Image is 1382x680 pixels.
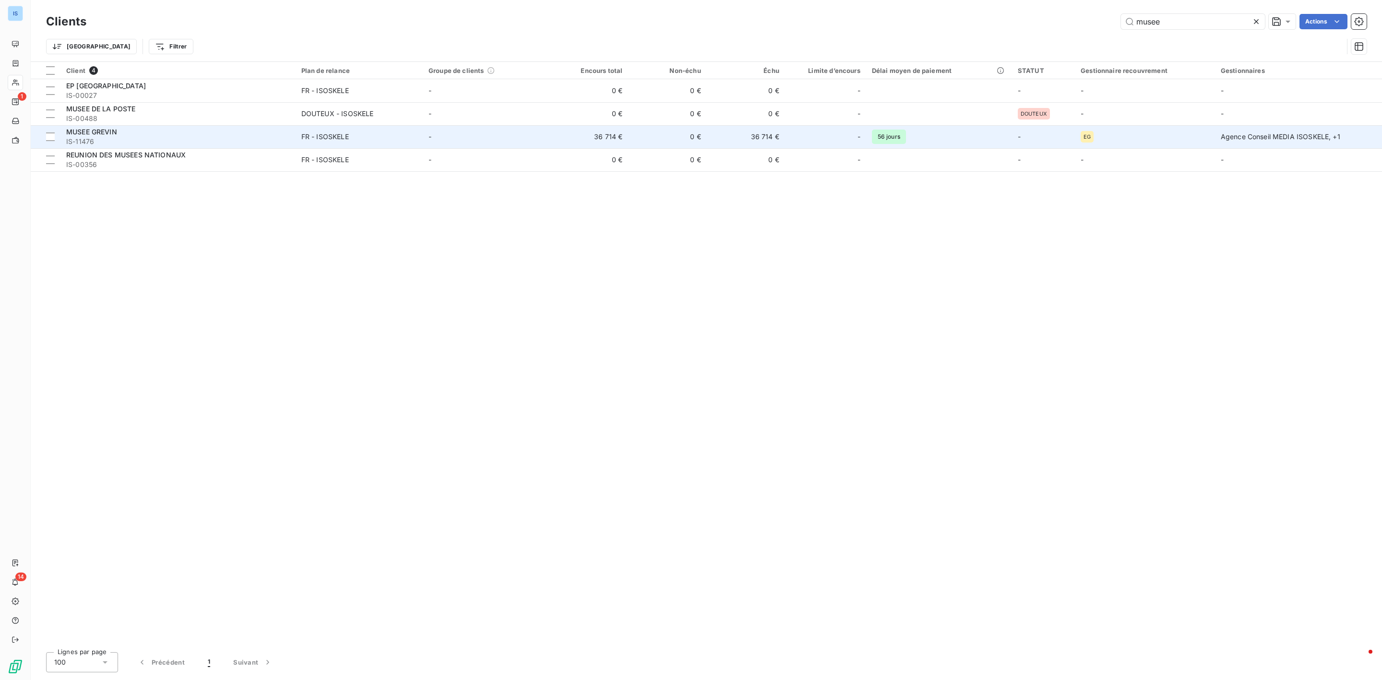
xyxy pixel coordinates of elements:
[1018,67,1069,74] div: STATUT
[1021,111,1047,117] span: DOUTEUX
[46,39,137,54] button: [GEOGRAPHIC_DATA]
[66,151,186,159] span: REUNION DES MUSEES NATIONAUX
[301,67,417,74] div: Plan de relance
[1221,109,1224,118] span: -
[707,102,785,125] td: 0 €
[550,79,628,102] td: 0 €
[301,155,349,165] div: FR - ISOSKELE
[196,652,222,672] button: 1
[301,86,349,95] div: FR - ISOSKELE
[1221,132,1376,142] div: Agence Conseil MEDIA ISOSKELE , + 1
[126,652,196,672] button: Précédent
[1349,647,1372,670] iframe: Intercom live chat
[1081,86,1084,95] span: -
[550,125,628,148] td: 36 714 €
[429,132,431,141] span: -
[46,13,86,30] h3: Clients
[66,137,290,146] span: IS-11476
[66,128,117,136] span: MUSEE GREVIN
[1018,155,1021,164] span: -
[634,67,701,74] div: Non-échu
[208,657,210,667] span: 1
[429,86,431,95] span: -
[707,148,785,171] td: 0 €
[66,114,290,123] span: IS-00488
[1221,67,1376,74] div: Gestionnaires
[628,79,706,102] td: 0 €
[1018,132,1021,141] span: -
[713,67,779,74] div: Échu
[66,82,146,90] span: EP [GEOGRAPHIC_DATA]
[1221,86,1224,95] span: -
[1299,14,1347,29] button: Actions
[858,155,860,165] span: -
[1081,67,1209,74] div: Gestionnaire recouvrement
[301,132,349,142] div: FR - ISOSKELE
[707,79,785,102] td: 0 €
[66,91,290,100] span: IS-00027
[66,160,290,169] span: IS-00356
[301,109,374,119] div: DOUTEUX - ISOSKELE
[628,125,706,148] td: 0 €
[550,102,628,125] td: 0 €
[429,67,484,74] span: Groupe de clients
[628,148,706,171] td: 0 €
[1121,14,1265,29] input: Rechercher
[628,102,706,125] td: 0 €
[556,67,622,74] div: Encours total
[872,130,906,144] span: 56 jours
[858,132,860,142] span: -
[89,66,98,75] span: 4
[550,148,628,171] td: 0 €
[66,67,85,74] span: Client
[1081,109,1084,118] span: -
[8,6,23,21] div: IS
[1221,155,1224,164] span: -
[858,109,860,119] span: -
[1084,134,1091,140] span: EG
[872,67,1006,74] div: Délai moyen de paiement
[8,659,23,674] img: Logo LeanPay
[429,155,431,164] span: -
[707,125,785,148] td: 36 714 €
[791,67,860,74] div: Limite d’encours
[66,105,136,113] span: MUSEE DE LA POSTE
[15,573,26,581] span: 14
[54,657,66,667] span: 100
[1018,86,1021,95] span: -
[222,652,284,672] button: Suivant
[1081,155,1084,164] span: -
[429,109,431,118] span: -
[18,92,26,101] span: 1
[858,86,860,95] span: -
[149,39,193,54] button: Filtrer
